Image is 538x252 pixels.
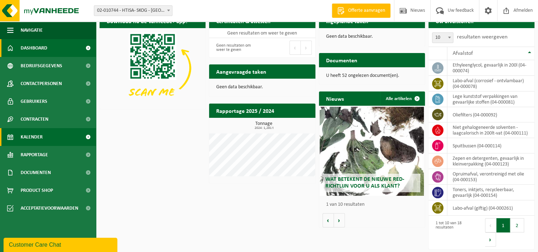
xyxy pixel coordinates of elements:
[213,40,259,56] div: Geen resultaten om weer te geven
[325,177,404,189] span: Wat betekent de nieuwe RED-richtlijn voor u als klant?
[21,199,78,217] span: Acceptatievoorwaarden
[320,107,424,196] a: Wat betekent de nieuwe RED-richtlijn voor u als klant?
[432,217,478,247] div: 1 tot 10 van 18 resultaten
[334,213,345,227] button: Volgende
[209,28,315,38] td: Geen resultaten om weer te geven
[447,60,534,76] td: ethyleenglycol, gevaarlijk in 200l (04-000074)
[380,91,424,106] a: Alle artikelen
[346,7,387,14] span: Offerte aanvragen
[447,153,534,169] td: zepen en detergenten, gevaarlijk in kleinverpakking (04-000123)
[326,34,418,39] p: Geen data beschikbaar.
[213,121,315,130] h3: Tonnage
[209,104,281,117] h2: Rapportage 2025 / 2024
[319,53,364,67] h2: Documenten
[21,182,53,199] span: Product Shop
[213,126,315,130] span: 2024: 1,281 t
[447,122,534,138] td: niet gehalogeneerde solventen - laagcalorisch in 200lt-vat (04-000111)
[447,107,534,122] td: oliefilters (04-000092)
[323,213,334,227] button: Vorige
[21,110,48,128] span: Contracten
[453,51,473,56] span: Afvalstof
[21,21,43,39] span: Navigatie
[447,200,534,216] td: labo-afval (giftig) (04-000261)
[326,73,418,78] p: U heeft 52 ongelezen document(en).
[289,41,301,55] button: Previous
[21,93,47,110] span: Gebruikers
[21,146,48,164] span: Rapportage
[447,185,534,200] td: toners, inktjets, recycleerbaar, gevaarlijk (04-000154)
[94,5,172,16] span: 02-010744 - HTISA- SKOG - GENT
[216,85,308,90] p: Geen data beschikbaar.
[21,75,62,93] span: Contactpersonen
[209,64,273,78] h2: Aangevraagde taken
[21,39,47,57] span: Dashboard
[4,236,119,252] iframe: chat widget
[496,218,510,232] button: 1
[447,169,534,185] td: opruimafval, verontreinigd met olie (04-000153)
[94,6,172,16] span: 02-010744 - HTISA- SKOG - GENT
[432,32,453,43] span: 10
[447,91,534,107] td: lege kunststof verpakkingen van gevaarlijke stoffen (04-000081)
[447,138,534,153] td: spuitbussen (04-000114)
[510,218,524,232] button: 2
[332,4,390,18] a: Offerte aanvragen
[21,128,43,146] span: Kalender
[262,117,315,132] a: Bekijk rapportage
[447,76,534,91] td: labo-afval (corrosief - ontvlambaar) (04-000078)
[100,28,206,108] img: Download de VHEPlus App
[485,232,496,247] button: Next
[21,164,51,182] span: Documenten
[457,34,507,40] label: resultaten weergeven
[432,33,453,43] span: 10
[301,41,312,55] button: Next
[485,218,496,232] button: Previous
[319,91,351,105] h2: Nieuws
[21,57,62,75] span: Bedrijfsgegevens
[326,202,421,207] p: 1 van 10 resultaten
